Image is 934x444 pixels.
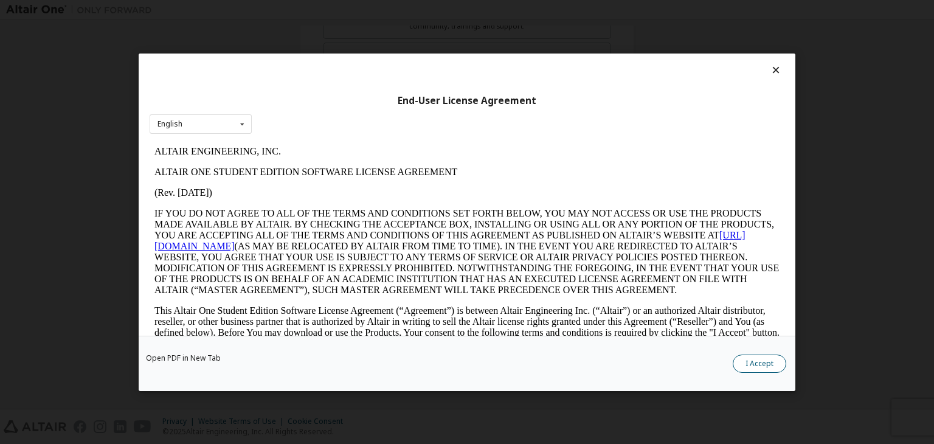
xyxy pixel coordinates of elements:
p: IF YOU DO NOT AGREE TO ALL OF THE TERMS AND CONDITIONS SET FORTH BELOW, YOU MAY NOT ACCESS OR USE... [5,67,630,154]
a: [URL][DOMAIN_NAME] [5,89,596,110]
p: This Altair One Student Edition Software License Agreement (“Agreement”) is between Altair Engine... [5,164,630,208]
p: (Rev. [DATE]) [5,46,630,57]
div: End-User License Agreement [150,94,784,106]
p: ALTAIR ONE STUDENT EDITION SOFTWARE LICENSE AGREEMENT [5,26,630,36]
p: ALTAIR ENGINEERING, INC. [5,5,630,16]
a: Open PDF in New Tab [146,355,221,362]
button: I Accept [733,355,786,373]
div: English [157,120,182,128]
